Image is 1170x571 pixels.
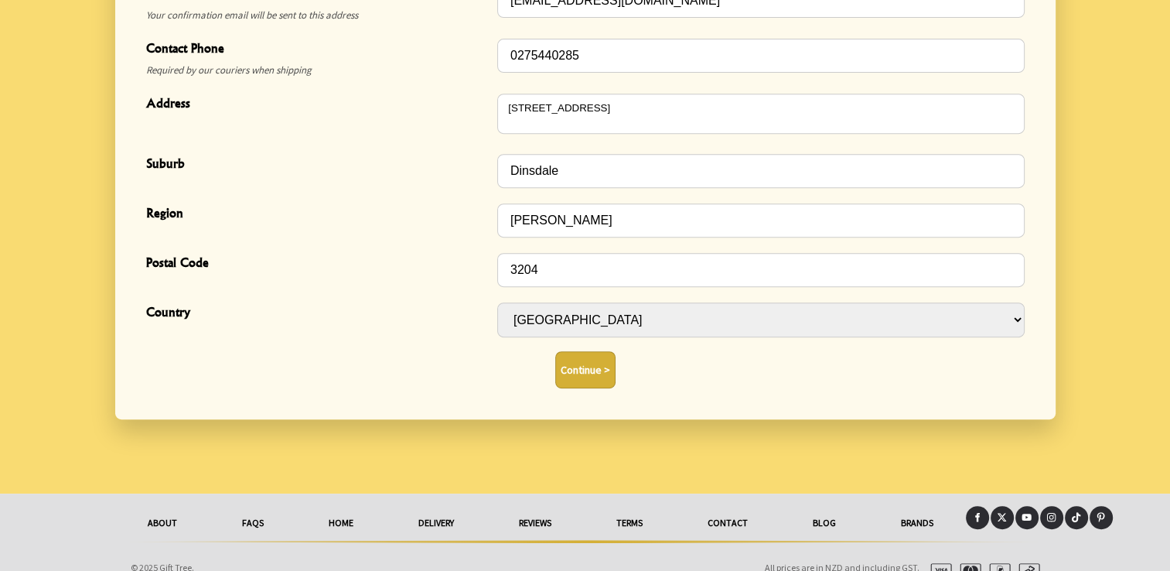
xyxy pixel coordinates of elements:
[146,39,489,61] span: Contact Phone
[497,253,1025,287] input: Postal Code
[584,506,675,540] a: Terms
[115,506,210,540] a: About
[1090,506,1113,529] a: Pinterest
[146,203,489,226] span: Region
[675,506,780,540] a: Contact
[497,154,1025,188] input: Suburb
[1015,506,1039,529] a: Youtube
[146,6,489,25] span: Your confirmation email will be sent to this address
[146,94,489,116] span: Address
[146,253,489,275] span: Postal Code
[1040,506,1063,529] a: Instagram
[497,303,1025,337] select: Country
[296,506,386,540] a: HOME
[146,303,489,325] span: Country
[497,94,1025,134] textarea: Address
[1065,506,1088,529] a: Tiktok
[966,506,989,529] a: Facebook
[991,506,1014,529] a: X (Twitter)
[497,39,1025,73] input: Contact Phone
[146,61,489,80] span: Required by our couriers when shipping
[486,506,584,540] a: reviews
[386,506,486,540] a: delivery
[146,154,489,176] span: Suburb
[868,506,966,540] a: Brands
[555,351,616,388] button: Continue >
[497,203,1025,238] input: Region
[780,506,868,540] a: Blog
[210,506,296,540] a: FAQs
